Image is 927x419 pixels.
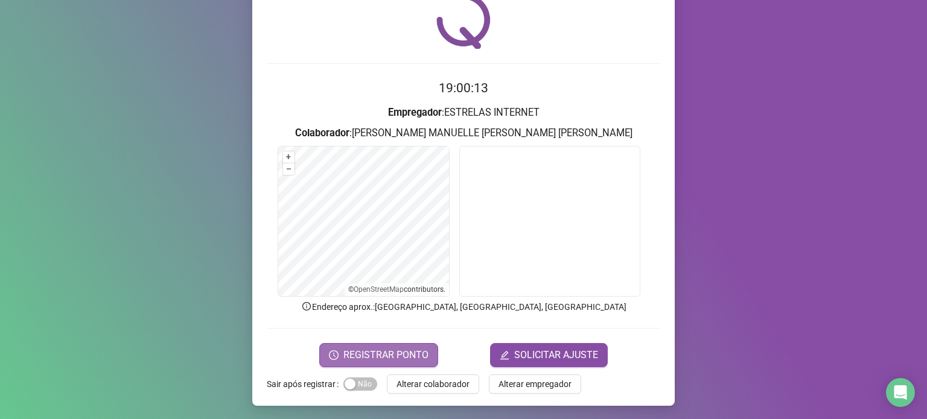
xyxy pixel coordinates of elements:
[267,125,660,141] h3: : [PERSON_NAME] MANUELLE [PERSON_NAME] [PERSON_NAME]
[387,374,479,394] button: Alterar colaborador
[283,163,295,175] button: –
[348,285,445,294] li: © contributors.
[489,374,581,394] button: Alterar empregador
[354,285,404,294] a: OpenStreetMap
[283,151,295,163] button: +
[343,348,428,362] span: REGISTRAR PONTO
[295,127,349,139] strong: Colaborador
[388,107,442,118] strong: Empregador
[267,374,343,394] label: Sair após registrar
[319,343,438,367] button: REGISTRAR PONTO
[439,81,488,95] time: 19:00:13
[886,378,915,407] div: Open Intercom Messenger
[397,377,470,391] span: Alterar colaborador
[329,350,339,360] span: clock-circle
[499,377,572,391] span: Alterar empregador
[267,300,660,313] p: Endereço aprox. : [GEOGRAPHIC_DATA], [GEOGRAPHIC_DATA], [GEOGRAPHIC_DATA]
[514,348,598,362] span: SOLICITAR AJUSTE
[500,350,509,360] span: edit
[490,343,608,367] button: editSOLICITAR AJUSTE
[267,105,660,121] h3: : ESTRELAS INTERNET
[301,301,312,312] span: info-circle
